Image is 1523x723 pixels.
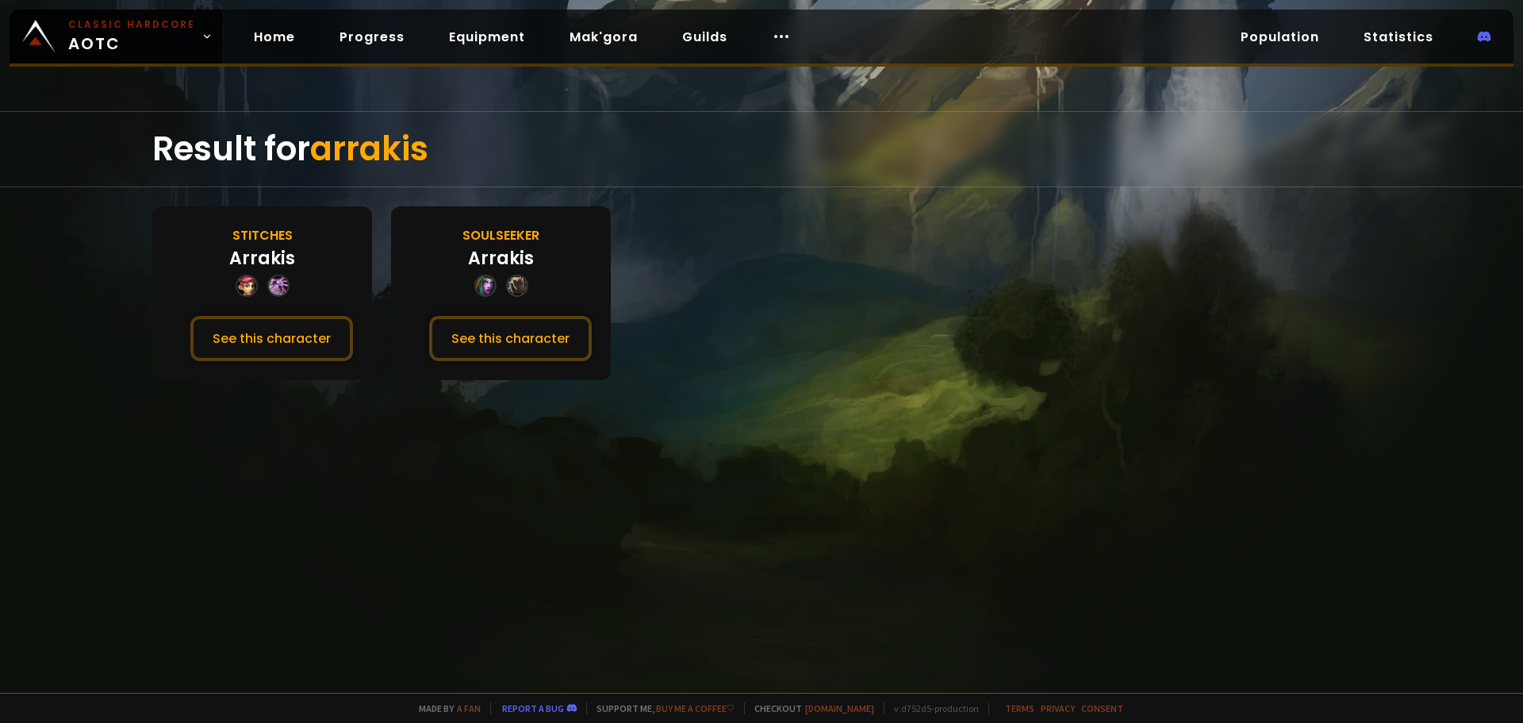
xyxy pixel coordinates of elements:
a: Consent [1081,702,1123,714]
span: Made by [409,702,481,714]
div: Arrakis [229,245,295,271]
a: a fan [457,702,481,714]
a: Home [241,21,308,53]
a: Report a bug [502,702,564,714]
small: Classic Hardcore [68,17,195,32]
div: Arrakis [468,245,534,271]
a: Equipment [436,21,538,53]
a: Progress [327,21,417,53]
a: Guilds [669,21,740,53]
div: Stitches [232,225,293,245]
span: AOTC [68,17,195,56]
a: [DOMAIN_NAME] [805,702,874,714]
a: Statistics [1351,21,1446,53]
a: Population [1228,21,1332,53]
a: Terms [1005,702,1034,714]
a: Classic HardcoreAOTC [10,10,222,63]
a: Mak'gora [557,21,650,53]
button: See this character [190,316,353,361]
div: Soulseeker [462,225,539,245]
span: arrakis [310,125,428,172]
button: See this character [429,316,592,361]
span: Support me, [586,702,735,714]
a: Buy me a coffee [656,702,735,714]
div: Result for [152,112,1371,187]
a: Privacy [1041,702,1075,714]
span: Checkout [744,702,874,714]
span: v. d752d5 - production [884,702,979,714]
